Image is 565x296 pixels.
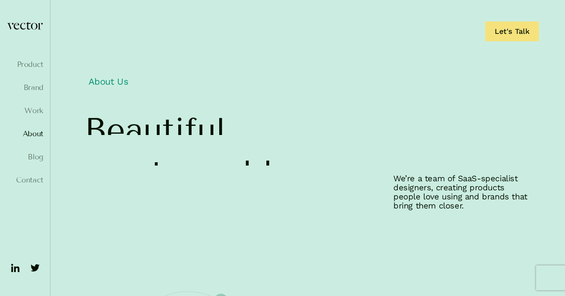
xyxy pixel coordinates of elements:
[7,107,43,115] a: Work
[84,71,533,96] h1: About Us
[7,176,43,184] a: Contact
[84,115,225,145] span: Beautiful
[84,157,179,188] span: meets
[7,130,43,138] a: About
[485,21,539,41] a: Let's Talk
[7,83,43,92] a: Brand
[7,153,43,161] a: Blog
[7,60,43,69] a: Product
[29,261,42,275] img: ico-twitter-fill
[393,174,533,210] p: We’re a team of SaaS-specialist designers, creating products people love using and brands that br...
[191,157,292,188] span: usable
[9,261,22,275] img: ico-linkedin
